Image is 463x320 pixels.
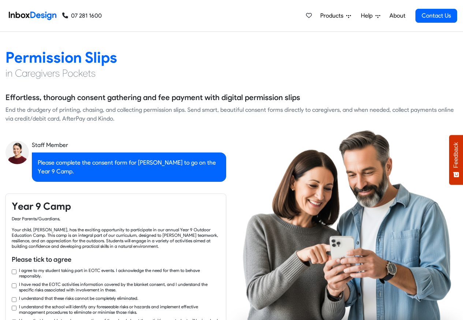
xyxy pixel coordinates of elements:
[317,8,354,23] a: Products
[19,304,220,315] label: I understand the school will identify any foreseeable risks or hazards and implement effective ma...
[453,142,459,168] span: Feedback
[62,11,102,20] a: 07 281 1600
[5,92,300,103] h5: Effortless, thorough consent gathering and fee payment with digital permission slips
[358,8,383,23] a: Help
[5,106,458,123] div: End the drudgery of printing, chasing, and collecting permission slips. Send smart, beautiful con...
[415,9,457,23] a: Contact Us
[387,8,407,23] a: About
[5,67,458,80] h4: in Caregivers Pockets
[5,48,458,67] h2: Permission Slips
[449,135,463,185] button: Feedback - Show survey
[361,11,376,20] span: Help
[12,255,220,264] h6: Please tick to agree
[12,200,220,213] h4: Year 9 Camp
[19,268,220,279] label: I agree to my student taking part in EOTC events. I acknowledge the need for them to behave respo...
[19,295,138,301] label: I understand that these risks cannot be completely eliminated.
[320,11,346,20] span: Products
[19,282,220,293] label: I have read the EOTC activities information covered by the blanket consent, and I understand the ...
[32,152,226,182] div: Please complete the consent form for [PERSON_NAME] to go on the Year 9 Camp.
[12,216,220,249] div: Dear Parents/Guardians, Your child, [PERSON_NAME], has the exciting opportunity to participate in...
[32,141,226,150] div: Staff Member
[5,141,29,164] img: staff_avatar.png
